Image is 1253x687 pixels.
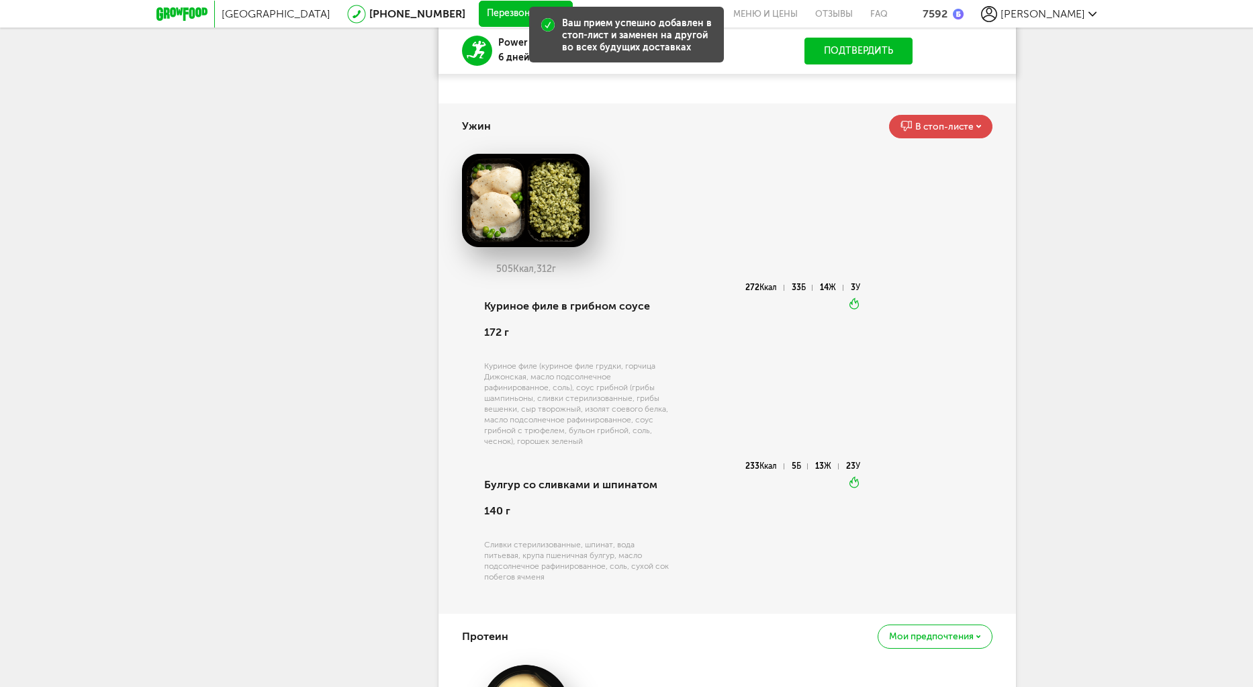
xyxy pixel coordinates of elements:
[462,113,491,139] h4: Ужин
[889,632,974,641] span: Мои предпочтения
[923,7,947,20] div: 7592
[222,7,330,20] span: [GEOGRAPHIC_DATA]
[462,624,508,649] h4: Протеин
[562,17,713,54] div: Ваш прием успешно добавлен в стоп-лист и заменен на другой во всех будущих доставках
[915,122,974,132] span: В стоп-листе
[462,154,590,248] img: big_HiiCm5w86QSjzLpf.png
[804,38,913,64] button: Подтвердить
[498,36,569,50] h3: Power
[479,1,573,28] button: Перезвоните мне
[369,7,465,20] a: [PHONE_NUMBER]
[953,9,964,19] img: bonus_b.cdccf46.png
[1001,7,1085,20] span: [PERSON_NAME]
[498,50,569,65] p: 6 дней питания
